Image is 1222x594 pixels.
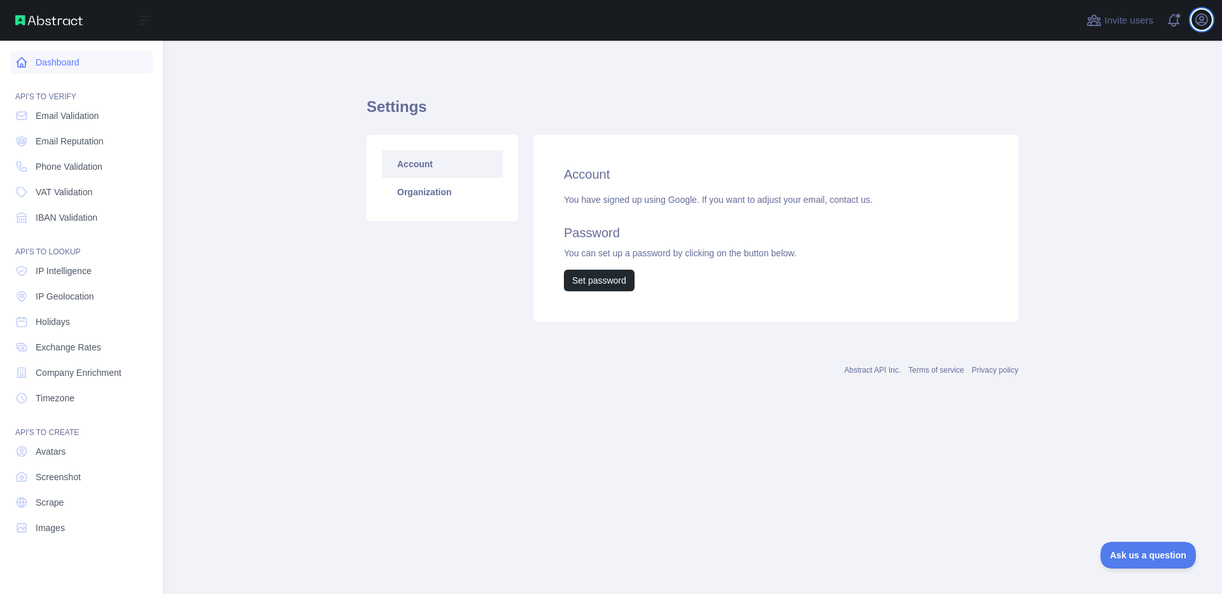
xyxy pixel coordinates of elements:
[1100,542,1197,569] iframe: Toggle Customer Support
[845,366,901,375] a: Abstract API Inc.
[36,265,92,277] span: IP Intelligence
[10,466,153,488] a: Screenshot
[10,440,153,463] a: Avatars
[36,471,81,483] span: Screenshot
[382,178,503,206] a: Organization
[1104,13,1153,28] span: Invite users
[10,285,153,308] a: IP Geolocation
[564,165,988,183] h2: Account
[564,224,988,242] h2: Password
[36,392,74,404] span: Timezone
[36,109,99,122] span: Email Validation
[10,336,153,359] a: Exchange Rates
[36,366,122,379] span: Company Enrichment
[829,195,873,205] a: contact us.
[10,491,153,514] a: Scrape
[36,135,104,148] span: Email Reputation
[10,310,153,333] a: Holidays
[10,231,153,257] div: API'S TO LOOKUP
[36,496,64,509] span: Scrape
[10,361,153,384] a: Company Enrichment
[10,387,153,410] a: Timezone
[10,206,153,229] a: IBAN Validation
[564,270,635,291] button: Set password
[10,181,153,204] a: VAT Validation
[15,15,83,25] img: Abstract API
[36,445,66,458] span: Avatars
[36,290,94,303] span: IP Geolocation
[36,315,70,328] span: Holidays
[10,51,153,74] a: Dashboard
[10,155,153,178] a: Phone Validation
[382,150,503,178] a: Account
[36,341,101,354] span: Exchange Rates
[36,211,97,224] span: IBAN Validation
[10,76,153,102] div: API'S TO VERIFY
[367,97,1018,127] h1: Settings
[10,259,153,282] a: IP Intelligence
[36,186,92,198] span: VAT Validation
[36,160,102,173] span: Phone Validation
[10,516,153,539] a: Images
[564,193,988,291] div: You have signed up using Google. If you want to adjust your email, You can set up a password by c...
[972,366,1018,375] a: Privacy policy
[10,130,153,153] a: Email Reputation
[908,366,964,375] a: Terms of service
[36,521,65,534] span: Images
[10,412,153,438] div: API'S TO CREATE
[10,104,153,127] a: Email Validation
[1084,10,1156,31] button: Invite users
